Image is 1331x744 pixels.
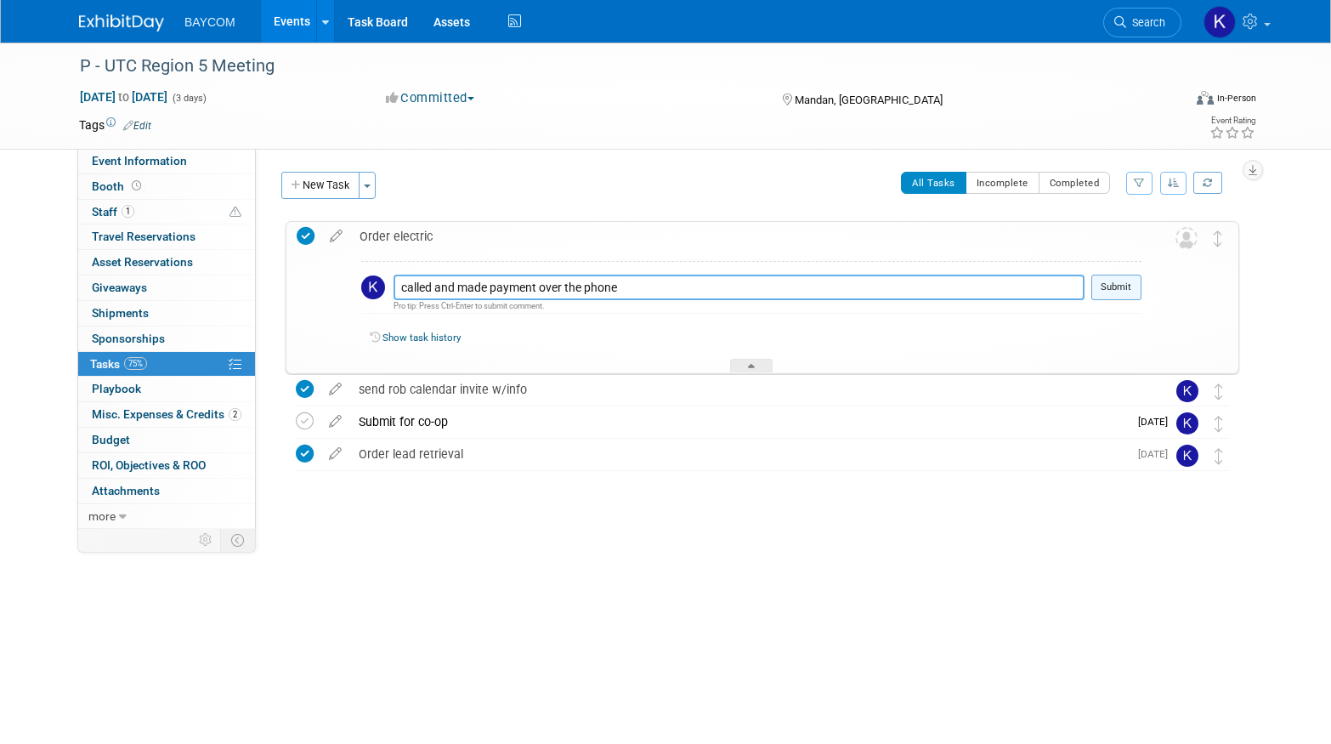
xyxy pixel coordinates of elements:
span: Sponsorships [92,332,165,345]
img: Kayla Novak [361,275,385,299]
img: ExhibitDay [79,14,164,31]
span: to [116,90,132,104]
a: edit [320,382,350,397]
span: Booth not reserved yet [128,179,144,192]
div: Event Format [1081,88,1256,114]
a: Sponsorships [78,327,255,351]
img: Unassigned [1175,227,1198,249]
button: New Task [281,172,360,199]
a: Playbook [78,377,255,401]
span: Misc. Expenses & Credits [92,407,241,421]
button: Committed [380,89,481,107]
span: BAYCOM [184,15,235,29]
div: Submit for co-op [350,407,1128,436]
td: Personalize Event Tab Strip [191,529,221,551]
img: Kayla Novak [1204,6,1236,38]
button: Submit [1091,275,1141,300]
div: Event Rating [1209,116,1255,125]
img: Format-Inperson.png [1197,91,1214,105]
span: Potential Scheduling Conflict -- at least one attendee is tagged in another overlapping event. [229,205,241,220]
a: Shipments [78,301,255,326]
a: Giveaways [78,275,255,300]
div: Order lead retrieval [350,440,1128,469]
button: Completed [1039,172,1111,194]
div: send rob calendar invite w/info [350,375,1142,404]
span: Tasks [90,357,147,371]
span: [DATE] [DATE] [79,89,168,105]
a: Misc. Expenses & Credits2 [78,402,255,427]
a: edit [320,446,350,462]
img: Kayla Novak [1176,380,1198,402]
span: [DATE] [1138,448,1176,460]
a: Staff1 [78,200,255,224]
i: Move task [1214,230,1222,247]
span: Budget [92,433,130,446]
span: 75% [124,357,147,370]
i: Move task [1215,416,1223,432]
span: (3 days) [171,93,207,104]
span: 2 [229,408,241,421]
i: Move task [1215,383,1223,400]
span: Mandan, [GEOGRAPHIC_DATA] [795,94,943,106]
a: Refresh [1193,172,1222,194]
td: Toggle Event Tabs [221,529,256,551]
a: Edit [123,120,151,132]
a: Event Information [78,149,255,173]
span: Travel Reservations [92,230,195,243]
a: more [78,504,255,529]
i: Move task [1215,448,1223,464]
button: All Tasks [901,172,966,194]
a: edit [320,414,350,429]
span: ROI, Objectives & ROO [92,458,206,472]
td: Tags [79,116,151,133]
span: Event Information [92,154,187,168]
img: Kayla Novak [1176,412,1198,434]
a: Tasks75% [78,352,255,377]
div: In-Person [1216,92,1256,105]
a: Travel Reservations [78,224,255,249]
a: ROI, Objectives & ROO [78,453,255,478]
span: more [88,509,116,523]
span: Giveaways [92,281,147,294]
span: Playbook [92,382,141,395]
span: Booth [92,179,144,193]
span: Attachments [92,484,160,497]
span: Staff [92,205,134,219]
a: Asset Reservations [78,250,255,275]
span: 1 [122,205,134,218]
a: Search [1103,8,1181,37]
div: P - UTC Region 5 Meeting [74,51,1156,82]
a: edit [321,229,351,244]
span: Search [1126,16,1165,29]
img: Kayla Novak [1176,445,1198,467]
a: Attachments [78,479,255,503]
span: Shipments [92,306,149,320]
a: Budget [78,428,255,452]
a: Booth [78,174,255,199]
button: Incomplete [966,172,1039,194]
span: Asset Reservations [92,255,193,269]
a: Show task history [382,332,461,344]
div: Pro tip: Press Ctrl-Enter to submit comment. [394,300,1085,311]
span: [DATE] [1138,416,1176,428]
div: Order electric [351,222,1141,251]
